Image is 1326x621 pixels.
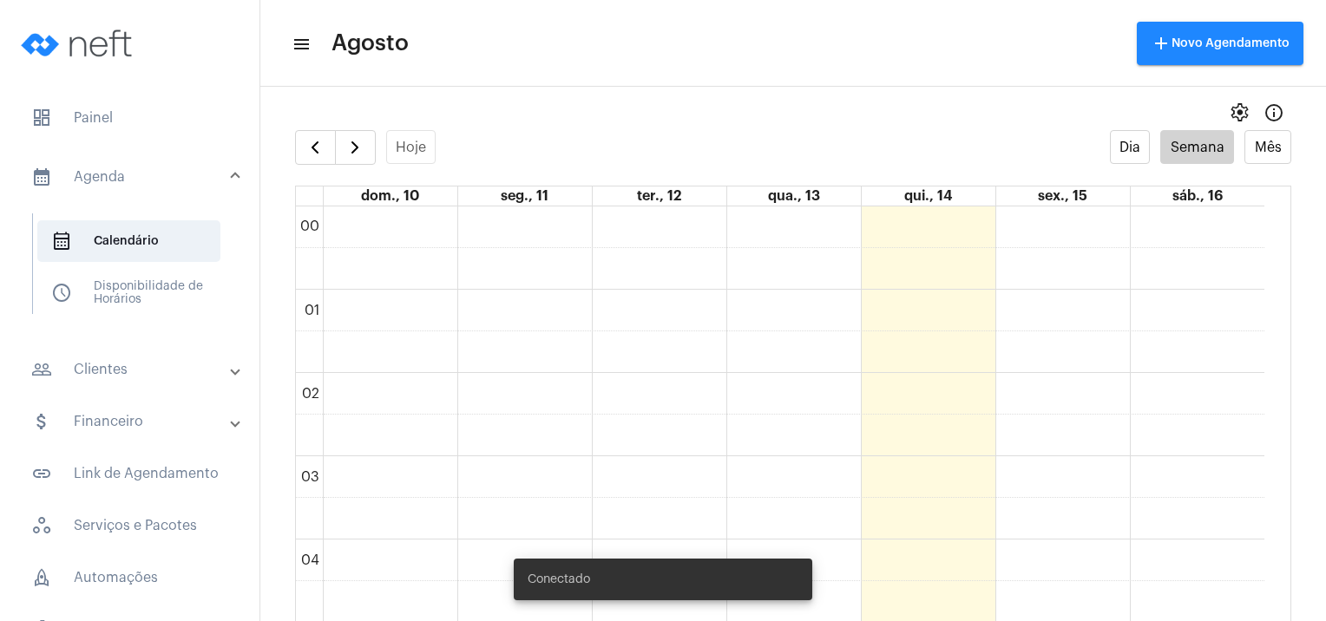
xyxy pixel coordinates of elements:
[37,220,220,262] span: Calendário
[31,167,52,187] mat-icon: sidenav icon
[10,401,259,442] mat-expansion-panel-header: sidenav iconFinanceiro
[31,359,52,380] mat-icon: sidenav icon
[31,108,52,128] span: sidenav icon
[358,186,423,206] a: 10 de agosto de 2025
[51,283,72,304] span: sidenav icon
[17,557,242,598] span: Automações
[633,186,685,206] a: 12 de agosto de 2025
[17,97,242,139] span: Painel
[1151,33,1172,54] mat-icon: add
[297,219,323,234] div: 00
[10,149,259,205] mat-expansion-panel-header: sidenav iconAgenda
[901,186,955,206] a: 14 de agosto de 2025
[1151,37,1290,49] span: Novo Agendamento
[31,411,52,432] mat-icon: sidenav icon
[331,29,409,57] span: Agosto
[295,130,336,165] button: Semana Anterior
[1244,130,1291,164] button: Mês
[31,567,52,588] span: sidenav icon
[31,359,232,380] mat-panel-title: Clientes
[17,505,242,546] span: Serviços e Pacotes
[10,205,259,338] div: sidenav iconAgenda
[528,571,590,588] span: Conectado
[14,9,144,78] img: logo-neft-novo-2.png
[1110,130,1151,164] button: Dia
[31,515,52,536] span: sidenav icon
[17,453,242,494] span: Link de Agendamento
[51,231,72,252] span: sidenav icon
[298,552,323,568] div: 04
[765,186,824,206] a: 13 de agosto de 2025
[497,186,552,206] a: 11 de agosto de 2025
[335,130,376,165] button: Próximo Semana
[1169,186,1226,206] a: 16 de agosto de 2025
[1160,130,1234,164] button: Semana
[10,349,259,390] mat-expansion-panel-header: sidenav iconClientes
[1257,95,1291,130] button: Info
[1264,102,1284,123] mat-icon: Info
[31,167,232,187] mat-panel-title: Agenda
[1137,22,1303,65] button: Novo Agendamento
[1229,102,1250,123] span: settings
[37,272,220,314] span: Disponibilidade de Horários
[301,303,323,318] div: 01
[292,34,309,55] mat-icon: sidenav icon
[386,130,437,164] button: Hoje
[1222,95,1257,130] button: settings
[1034,186,1091,206] a: 15 de agosto de 2025
[299,386,323,402] div: 02
[31,463,52,484] mat-icon: sidenav icon
[298,469,323,485] div: 03
[31,411,232,432] mat-panel-title: Financeiro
